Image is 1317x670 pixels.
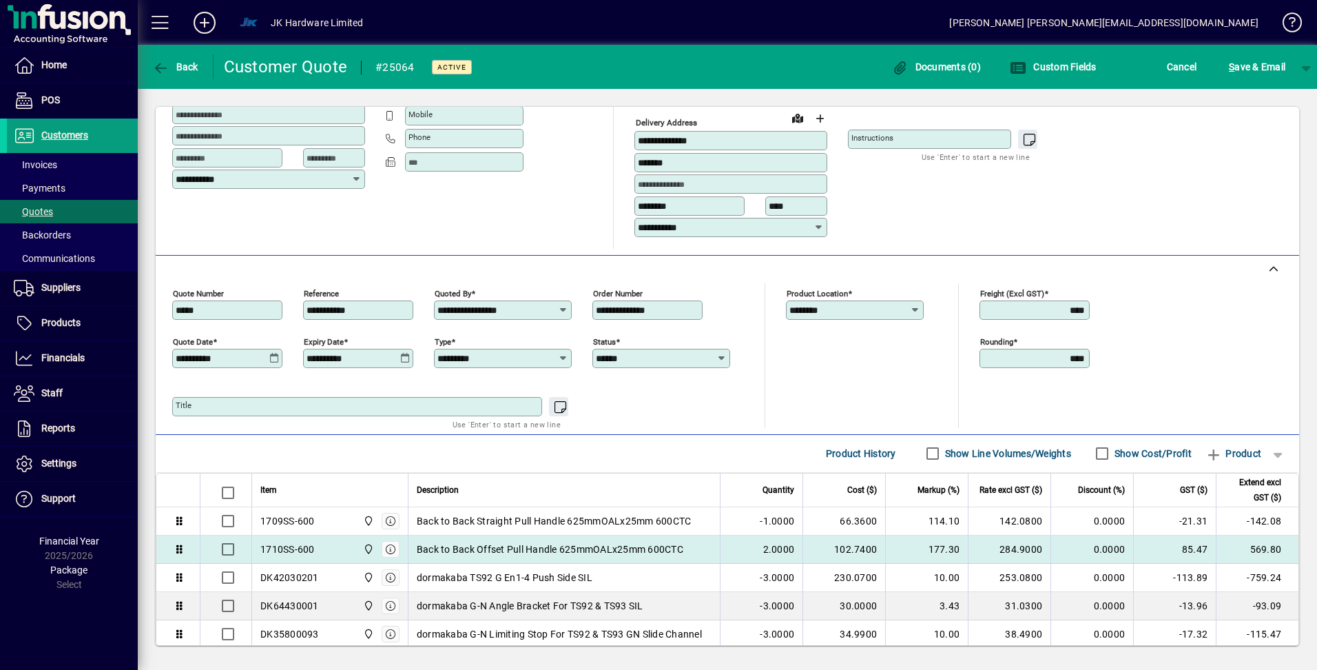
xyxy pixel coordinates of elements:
[260,627,319,641] div: DK35800093
[7,153,138,176] a: Invoices
[152,61,198,72] span: Back
[763,483,794,498] span: Quantity
[417,483,459,498] span: Description
[173,288,224,298] mat-label: Quote number
[1050,507,1133,536] td: 0.0000
[1216,592,1298,620] td: -93.09
[41,423,75,434] span: Reports
[1133,507,1216,536] td: -21.31
[1050,592,1133,620] td: 0.0000
[763,542,795,556] span: 2.0000
[435,288,471,298] mat-label: Quoted by
[41,458,76,469] span: Settings
[437,63,466,72] span: Active
[41,352,85,363] span: Financials
[304,288,339,298] mat-label: Reference
[417,514,692,528] span: Back to Back Straight Pull Handle 625mmOALx25mm 600CTC
[1205,443,1261,465] span: Product
[149,54,202,79] button: Back
[826,443,896,465] span: Product History
[980,336,1013,346] mat-label: Rounding
[979,483,1042,498] span: Rate excl GST ($)
[260,542,315,556] div: 1710SS-600
[360,570,375,585] span: Auckland
[885,536,968,564] td: 177.30
[14,159,57,170] span: Invoices
[360,542,375,557] span: Auckland
[7,48,138,83] a: Home
[14,230,71,241] span: Backorders
[7,482,138,516] a: Support
[1222,54,1292,79] button: Save & Email
[260,571,319,585] div: DK42030201
[1133,620,1216,649] td: -17.32
[1112,447,1192,460] label: Show Cost/Profit
[1216,507,1298,536] td: -142.08
[885,592,968,620] td: 3.43
[7,447,138,481] a: Settings
[593,288,643,298] mat-label: Order number
[7,176,138,200] a: Payments
[802,620,885,649] td: 34.9900
[787,107,809,129] a: View on map
[435,336,451,346] mat-label: Type
[1050,564,1133,592] td: 0.0000
[7,271,138,305] a: Suppliers
[802,592,885,620] td: 30.0000
[1216,564,1298,592] td: -759.24
[1050,536,1133,564] td: 0.0000
[41,59,67,70] span: Home
[760,599,794,613] span: -3.0000
[760,571,794,585] span: -3.0000
[1050,620,1133,649] td: 0.0000
[1272,3,1300,48] a: Knowledge Base
[1133,592,1216,620] td: -13.96
[375,57,415,79] div: #25064
[917,483,960,498] span: Markup (%)
[224,56,348,78] div: Customer Quote
[1133,536,1216,564] td: 85.47
[802,536,885,564] td: 102.7400
[820,441,902,466] button: Product History
[408,110,433,119] mat-label: Mobile
[1163,54,1201,79] button: Cancel
[176,400,191,410] mat-label: Title
[41,493,76,504] span: Support
[7,376,138,411] a: Staff
[39,536,99,547] span: Financial Year
[7,412,138,446] a: Reports
[138,54,214,79] app-page-header-button: Back
[7,247,138,270] a: Communications
[453,416,561,432] mat-hint: Use 'Enter' to start a new line
[173,336,213,346] mat-label: Quote date
[271,12,363,34] div: JK Hardware Limited
[7,223,138,247] a: Backorders
[1133,564,1216,592] td: -113.89
[1225,475,1281,505] span: Extend excl GST ($)
[1229,56,1285,78] span: ave & Email
[593,336,616,346] mat-label: Status
[41,387,63,398] span: Staff
[851,133,893,143] mat-label: Instructions
[304,336,344,346] mat-label: Expiry date
[847,483,877,498] span: Cost ($)
[7,341,138,376] a: Financials
[417,627,702,641] span: dormakaba G-N Limiting Stop For TS92 & TS93 GN Slide Channel
[802,564,885,592] td: 230.0700
[41,317,81,328] span: Products
[260,514,315,528] div: 1709SS-600
[1006,54,1100,79] button: Custom Fields
[942,447,1071,460] label: Show Line Volumes/Weights
[885,507,968,536] td: 114.10
[787,288,848,298] mat-label: Product location
[14,183,65,194] span: Payments
[977,542,1042,556] div: 284.9000
[41,130,88,141] span: Customers
[360,598,375,613] span: Auckland
[977,599,1042,613] div: 31.0300
[417,599,643,613] span: dormakaba G-N Angle Bracket For TS92 & TS93 SIL
[949,12,1258,34] div: [PERSON_NAME] [PERSON_NAME][EMAIL_ADDRESS][DOMAIN_NAME]
[977,571,1042,585] div: 253.0800
[183,10,227,35] button: Add
[360,514,375,529] span: Auckland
